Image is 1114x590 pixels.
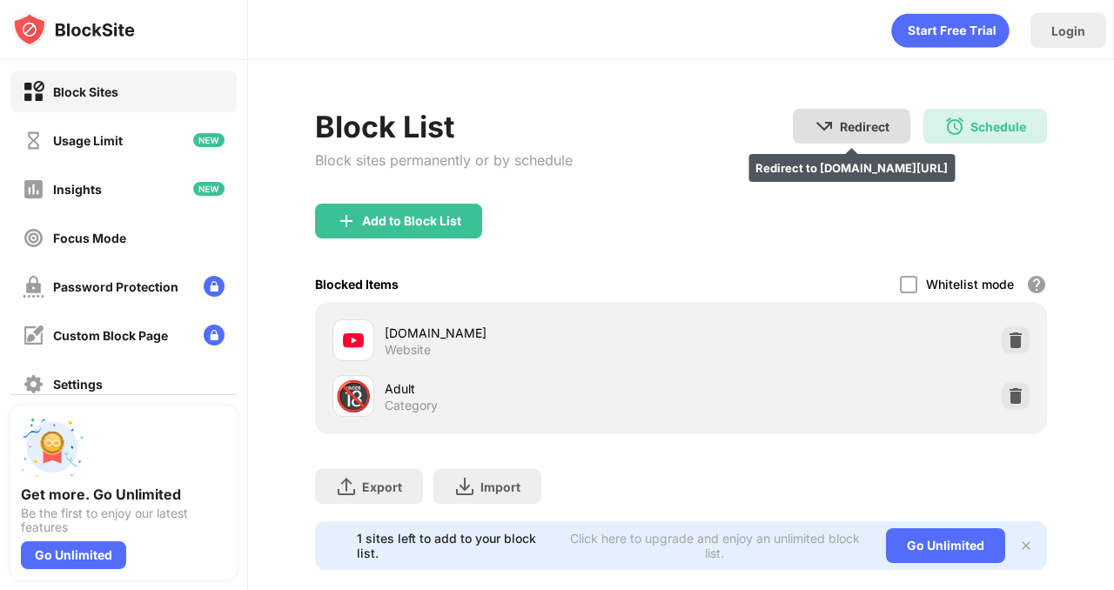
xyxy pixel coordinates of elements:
img: push-unlimited.svg [21,416,84,479]
img: x-button.svg [1019,539,1033,553]
div: Blocked Items [315,277,399,292]
div: Block sites permanently or by schedule [315,151,573,169]
img: block-on.svg [23,81,44,103]
div: Login [1051,23,1085,38]
img: insights-off.svg [23,178,44,200]
img: focus-off.svg [23,227,44,249]
div: Settings [53,377,103,392]
img: settings-off.svg [23,373,44,395]
div: Adult [385,379,681,398]
div: Block List [315,109,573,144]
div: Be the first to enjoy our latest features [21,506,226,534]
div: Redirect to [DOMAIN_NAME][URL] [748,154,955,182]
div: Whitelist mode [926,277,1014,292]
div: Insights [53,182,102,197]
div: Usage Limit [53,133,123,148]
div: Export [362,479,402,494]
div: Block Sites [53,84,118,99]
div: Get more. Go Unlimited [21,486,226,503]
div: Category [385,398,438,413]
div: Schedule [970,119,1026,134]
div: Add to Block List [362,214,461,228]
img: lock-menu.svg [204,276,225,297]
img: lock-menu.svg [204,325,225,345]
img: new-icon.svg [193,133,225,147]
div: 🔞 [335,379,372,414]
div: [DOMAIN_NAME] [385,324,681,342]
div: Import [480,479,520,494]
img: time-usage-off.svg [23,130,44,151]
div: Go Unlimited [21,541,126,569]
div: 1 sites left to add to your block list. [357,531,554,560]
img: logo-blocksite.svg [12,12,135,47]
div: Click here to upgrade and enjoy an unlimited block list. [564,531,865,560]
div: Focus Mode [53,231,126,245]
img: customize-block-page-off.svg [23,325,44,346]
div: Go Unlimited [886,528,1005,563]
img: favicons [343,330,364,351]
img: new-icon.svg [193,182,225,196]
div: animation [891,13,1010,48]
div: Website [385,342,431,358]
div: Redirect [840,119,889,134]
div: Password Protection [53,279,178,294]
img: password-protection-off.svg [23,276,44,298]
div: Custom Block Page [53,328,168,343]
